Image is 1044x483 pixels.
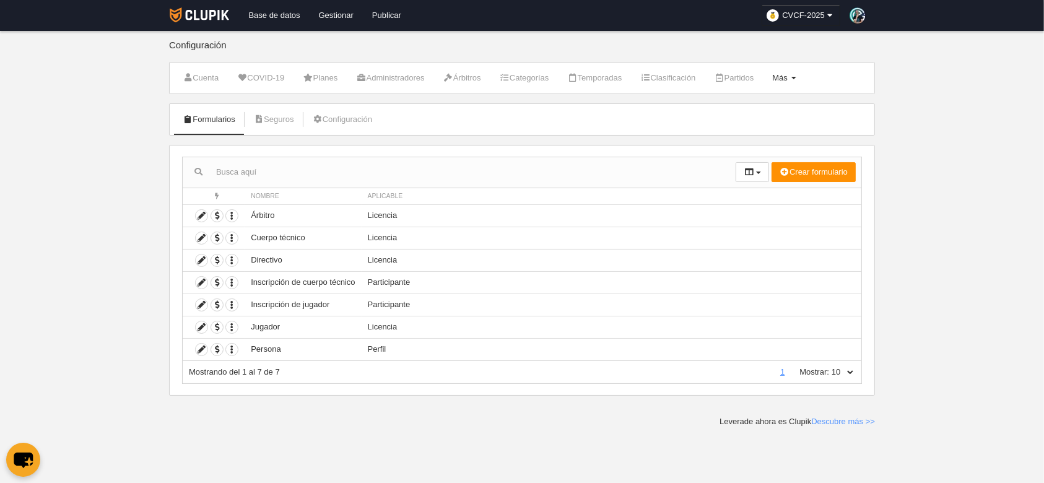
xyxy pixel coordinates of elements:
a: Descubre más >> [811,417,875,426]
img: PaoBqShlDZri.30x30.jpg [850,7,866,24]
input: Busca aquí [183,163,736,181]
a: Temporadas [560,69,629,87]
td: Licencia [362,204,861,227]
td: Licencia [362,227,861,249]
a: Categorías [493,69,556,87]
a: Clasificación [633,69,702,87]
span: Nombre [251,193,279,199]
td: Inscripción de jugador [245,294,361,316]
span: Más [772,73,788,82]
a: Seguros [247,110,301,129]
td: Árbitro [245,204,361,227]
img: Clupik [170,7,230,22]
label: Mostrar: [787,367,829,378]
span: CVCF-2025 [782,9,825,22]
a: Configuración [306,110,379,129]
a: 1 [778,367,787,376]
td: Directivo [245,249,361,271]
a: CVCF-2025 [762,5,840,26]
div: Leverade ahora es Clupik [720,416,875,427]
td: Inscripción de cuerpo técnico [245,271,361,294]
td: Licencia [362,249,861,271]
td: Participante [362,294,861,316]
td: Jugador [245,316,361,338]
img: organizador.30x30.png [767,9,779,22]
td: Cuerpo técnico [245,227,361,249]
a: Partidos [708,69,761,87]
a: Formularios [176,110,242,129]
span: Mostrando del 1 al 7 de 7 [189,367,280,376]
a: Árbitros [437,69,488,87]
td: Perfil [362,338,861,360]
div: Configuración [169,40,875,62]
button: chat-button [6,443,40,477]
button: Crear formulario [772,162,856,182]
a: COVID-19 [230,69,291,87]
a: Cuenta [176,69,225,87]
td: Licencia [362,316,861,338]
a: Más [765,69,803,87]
td: Participante [362,271,861,294]
a: Administradores [349,69,431,87]
a: Planes [296,69,344,87]
span: Aplicable [368,193,403,199]
td: Persona [245,338,361,360]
